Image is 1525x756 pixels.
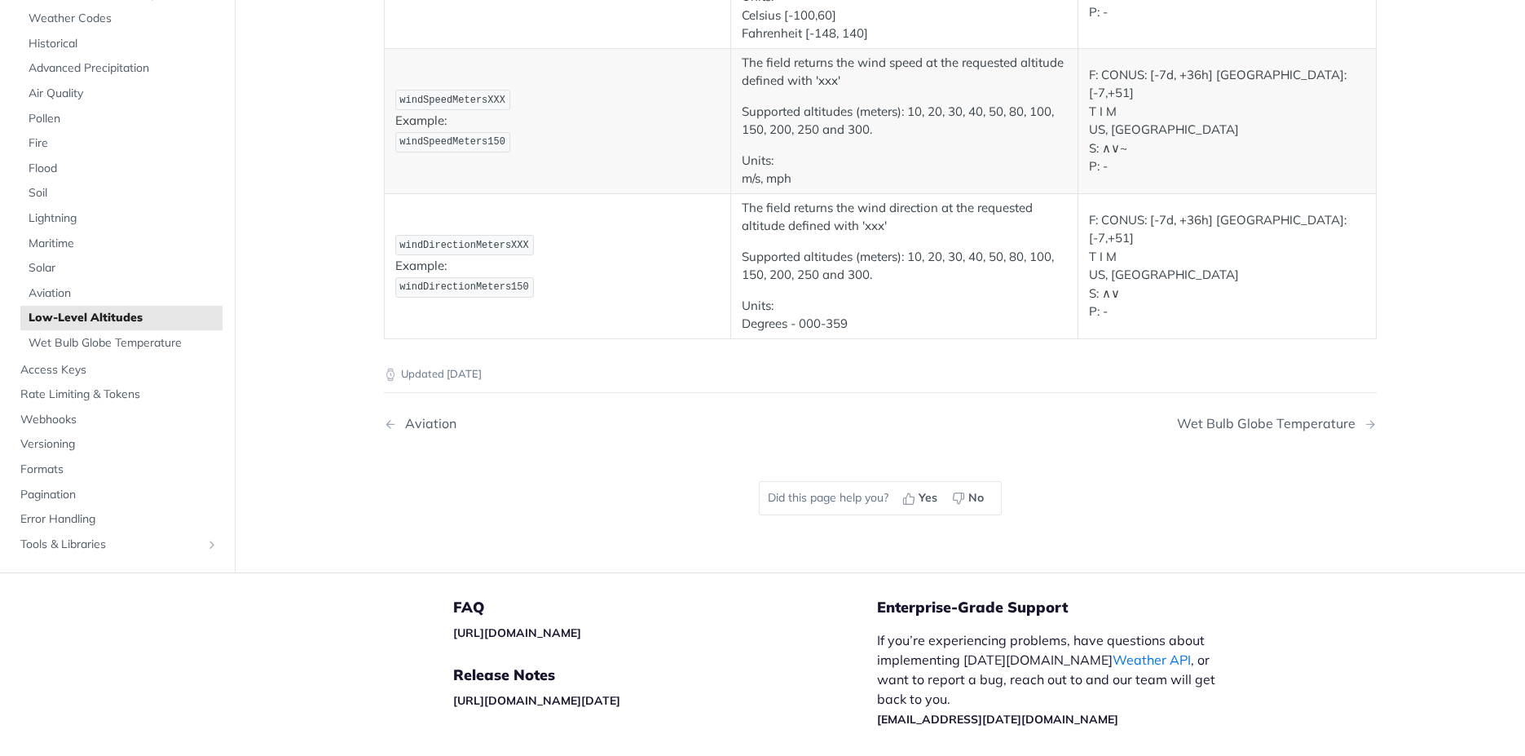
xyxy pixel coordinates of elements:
[20,486,218,502] span: Pagination
[29,235,218,251] span: Maritime
[399,281,528,293] span: windDirectionMeters150
[453,598,877,617] h5: FAQ
[20,536,201,552] span: Tools & Libraries
[20,361,218,378] span: Access Keys
[29,185,218,201] span: Soil
[20,56,223,81] a: Advanced Precipitation
[1089,211,1364,321] p: F: CONUS: [-7d, +36h] [GEOGRAPHIC_DATA]: [-7,+51] T I M US, [GEOGRAPHIC_DATA] S: ∧∨ P: -
[397,416,456,431] div: Aviation
[453,665,877,685] h5: Release Notes
[29,60,218,77] span: Advanced Precipitation
[12,382,223,407] a: Rate Limiting & Tokens
[20,32,223,56] a: Historical
[29,36,218,52] span: Historical
[759,481,1002,515] div: Did this page help you?
[20,256,223,281] a: Solar
[29,161,218,177] span: Flood
[742,248,1067,285] p: Supported altitudes (meters): 10, 20, 30, 40, 50, 80, 100, 150, 200, 250 and 300.
[399,136,505,148] span: windSpeedMeters150
[20,411,218,427] span: Webhooks
[29,335,218,351] span: Wet Bulb Globe Temperature
[742,54,1067,91] p: The field returns the wind speed at the requested altitude defined with 'xxx'
[20,281,223,305] a: Aviation
[20,331,223,356] a: Wet Bulb Globe Temperature
[20,106,223,130] a: Pollen
[29,260,218,276] span: Solar
[877,598,1258,617] h5: Enterprise-Grade Support
[742,199,1067,236] p: The field returns the wind direction at the requested altitude defined with 'xxx'
[453,626,581,640] a: [URL][DOMAIN_NAME]
[1089,66,1364,176] p: F: CONUS: [-7d, +36h] [GEOGRAPHIC_DATA]: [-7,+51] T I M US, [GEOGRAPHIC_DATA] S: ∧∨~ P: -
[29,285,218,301] span: Aviation
[20,387,218,403] span: Rate Limiting & Tokens
[20,82,223,106] a: Air Quality
[205,537,218,550] button: Show subpages for Tools & Libraries
[12,432,223,457] a: Versioning
[395,88,721,153] p: Example:
[20,181,223,206] a: Soil
[1177,416,1364,431] div: Wet Bulb Globe Temperature
[968,489,984,506] span: No
[29,86,218,102] span: Air Quality
[12,532,223,556] a: Tools & LibrariesShow subpages for Tools & Libraries
[20,157,223,181] a: Flood
[384,400,1377,448] nav: Pagination Controls
[20,206,223,231] a: Lightning
[946,486,993,511] button: No
[919,489,937,506] span: Yes
[20,7,223,31] a: Weather Codes
[742,103,1067,139] p: Supported altitudes (meters): 10, 20, 30, 40, 50, 80, 100, 150, 200, 250 and 300.
[20,462,218,478] span: Formats
[29,11,218,27] span: Weather Codes
[29,135,218,152] span: Fire
[384,416,809,431] a: Previous Page: Aviation
[20,131,223,156] a: Fire
[20,511,218,528] span: Error Handling
[12,357,223,382] a: Access Keys
[20,436,218,453] span: Versioning
[395,233,721,298] p: Example:
[877,630,1232,728] p: If you’re experiencing problems, have questions about implementing [DATE][DOMAIN_NAME] , or want ...
[12,482,223,506] a: Pagination
[384,366,1377,382] p: Updated [DATE]
[897,486,946,511] button: Yes
[399,240,528,251] span: windDirectionMetersXXX
[1177,416,1377,431] a: Next Page: Wet Bulb Globe Temperature
[1113,652,1191,668] a: Weather API
[453,693,620,708] a: [URL][DOMAIN_NAME][DATE]
[29,110,218,126] span: Pollen
[12,407,223,431] a: Webhooks
[12,507,223,532] a: Error Handling
[20,231,223,255] a: Maritime
[29,210,218,227] span: Lightning
[877,712,1118,727] a: [EMAIL_ADDRESS][DATE][DOMAIN_NAME]
[20,306,223,330] a: Low-Level Altitudes
[399,95,505,106] span: windSpeedMetersXXX
[742,152,1067,188] p: Units: m/s, mph
[742,297,1067,334] p: Units: Degrees - 000-359
[29,310,218,326] span: Low-Level Altitudes
[12,458,223,482] a: Formats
